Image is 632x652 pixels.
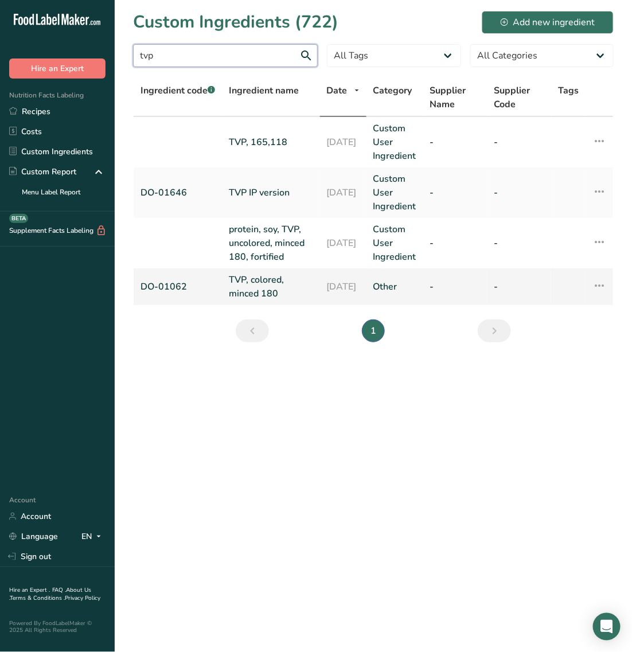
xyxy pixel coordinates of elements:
a: DO-01646 [141,186,215,200]
button: Hire an Expert [9,58,106,79]
a: About Us . [9,586,91,602]
a: Language [9,526,58,546]
div: BETA [9,214,28,223]
a: Previous [236,319,269,342]
span: Category [373,84,412,97]
a: [DATE] [327,186,360,200]
span: Ingredient name [229,84,299,97]
a: Next [478,319,511,342]
a: [DATE] [327,135,360,149]
a: TVP IP version [229,186,313,200]
a: Custom User Ingredient [373,172,416,213]
h1: Custom Ingredients (722) [133,9,338,35]
span: Date [327,84,348,97]
a: Other [373,280,416,294]
a: - [430,135,481,149]
span: Tags [558,84,579,97]
div: Powered By FoodLabelMaker © 2025 All Rights Reserved [9,620,106,634]
a: - [494,236,544,250]
a: - [494,186,544,200]
a: FAQ . [52,586,66,594]
span: Supplier Code [494,84,544,111]
a: TVP, 165,118 [229,135,313,149]
div: EN [81,530,106,544]
div: Open Intercom Messenger [593,613,621,641]
a: Custom User Ingredient [373,222,416,264]
a: protein, soy, TVP, uncolored, minced 180, fortified [229,222,313,264]
div: Custom Report [9,166,76,178]
a: - [494,280,544,294]
a: - [430,186,481,200]
span: Ingredient code [141,84,215,97]
a: Privacy Policy [65,594,100,602]
button: Add new ingredient [482,11,614,34]
span: Supplier Name [430,84,481,111]
a: - [430,236,481,250]
a: - [494,135,544,149]
a: [DATE] [327,280,360,294]
a: Custom User Ingredient [373,122,416,163]
a: Terms & Conditions . [10,594,65,602]
a: - [430,280,481,294]
div: Add new ingredient [501,15,595,29]
a: [DATE] [327,236,360,250]
input: Search for ingredient [133,44,318,67]
a: DO-01062 [141,280,215,294]
a: TVP, colored, minced 180 [229,273,313,300]
a: Hire an Expert . [9,586,50,594]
